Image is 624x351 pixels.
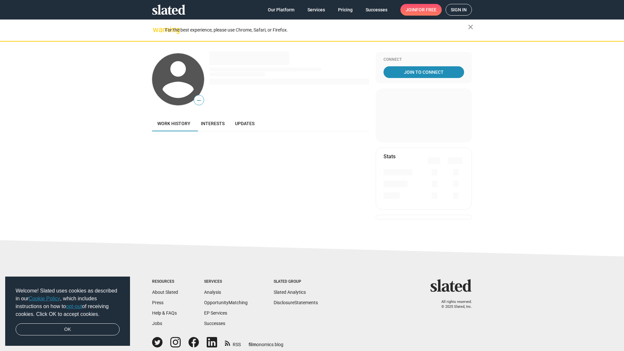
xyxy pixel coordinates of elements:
[153,26,161,33] mat-icon: warning
[5,277,130,346] div: cookieconsent
[400,4,442,16] a: Joinfor free
[225,338,241,348] a: RSS
[383,153,396,160] mat-card-title: Stats
[204,321,225,326] a: Successes
[152,290,178,295] a: About Slated
[451,4,467,15] span: Sign in
[152,116,196,131] a: Work history
[467,23,474,31] mat-icon: close
[165,26,468,34] div: For the best experience, please use Chrome, Safari, or Firefox.
[274,300,318,305] a: DisclosureStatements
[366,4,387,16] span: Successes
[416,4,436,16] span: for free
[194,96,204,105] span: —
[152,321,162,326] a: Jobs
[204,300,248,305] a: OpportunityMatching
[66,304,82,309] a: opt-out
[204,310,227,316] a: EP Services
[152,279,178,284] div: Resources
[406,4,436,16] span: Join
[307,4,325,16] span: Services
[29,296,60,301] a: Cookie Policy
[249,336,283,348] a: filmonomics blog
[16,287,120,318] span: Welcome! Slated uses cookies as described in our , which includes instructions on how to of recei...
[385,66,463,78] span: Join To Connect
[274,290,306,295] a: Slated Analytics
[235,121,254,126] span: Updates
[383,57,464,62] div: Connect
[302,4,330,16] a: Services
[16,323,120,336] a: dismiss cookie message
[204,290,221,295] a: Analysis
[338,4,353,16] span: Pricing
[230,116,260,131] a: Updates
[152,300,163,305] a: Press
[333,4,358,16] a: Pricing
[201,121,225,126] span: Interests
[204,279,248,284] div: Services
[274,279,318,284] div: Slated Group
[360,4,393,16] a: Successes
[152,310,177,316] a: Help & FAQs
[196,116,230,131] a: Interests
[383,66,464,78] a: Join To Connect
[268,4,294,16] span: Our Platform
[263,4,300,16] a: Our Platform
[446,4,472,16] a: Sign in
[249,342,256,347] span: film
[435,300,472,309] p: All rights reserved. © 2025 Slated, Inc.
[157,121,190,126] span: Work history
